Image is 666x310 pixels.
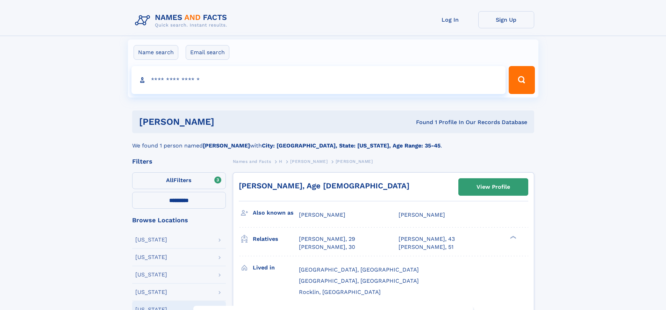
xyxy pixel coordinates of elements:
[186,45,229,60] label: Email search
[279,157,282,166] a: H
[399,243,453,251] a: [PERSON_NAME], 51
[132,217,226,223] div: Browse Locations
[253,262,299,274] h3: Lived in
[262,142,441,149] b: City: [GEOGRAPHIC_DATA], State: [US_STATE], Age Range: 35-45
[478,11,534,28] a: Sign Up
[477,179,510,195] div: View Profile
[135,289,167,295] div: [US_STATE]
[239,181,409,190] a: [PERSON_NAME], Age [DEMOGRAPHIC_DATA]
[166,177,173,183] span: All
[131,66,506,94] input: search input
[459,179,528,195] a: View Profile
[132,172,226,189] label: Filters
[299,243,355,251] a: [PERSON_NAME], 30
[315,118,527,126] div: Found 1 Profile In Our Records Database
[253,233,299,245] h3: Relatives
[299,235,355,243] a: [PERSON_NAME], 29
[135,237,167,243] div: [US_STATE]
[279,159,282,164] span: H
[290,157,328,166] a: [PERSON_NAME]
[299,211,345,218] span: [PERSON_NAME]
[132,133,534,150] div: We found 1 person named with .
[299,289,381,295] span: Rocklin, [GEOGRAPHIC_DATA]
[253,207,299,219] h3: Also known as
[134,45,178,60] label: Name search
[336,159,373,164] span: [PERSON_NAME]
[299,266,419,273] span: [GEOGRAPHIC_DATA], [GEOGRAPHIC_DATA]
[233,157,271,166] a: Names and Facts
[132,11,233,30] img: Logo Names and Facts
[132,158,226,165] div: Filters
[299,277,419,284] span: [GEOGRAPHIC_DATA], [GEOGRAPHIC_DATA]
[139,117,315,126] h1: [PERSON_NAME]
[399,211,445,218] span: [PERSON_NAME]
[422,11,478,28] a: Log In
[508,235,517,240] div: ❯
[203,142,250,149] b: [PERSON_NAME]
[135,272,167,277] div: [US_STATE]
[399,235,455,243] a: [PERSON_NAME], 43
[509,66,535,94] button: Search Button
[135,254,167,260] div: [US_STATE]
[290,159,328,164] span: [PERSON_NAME]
